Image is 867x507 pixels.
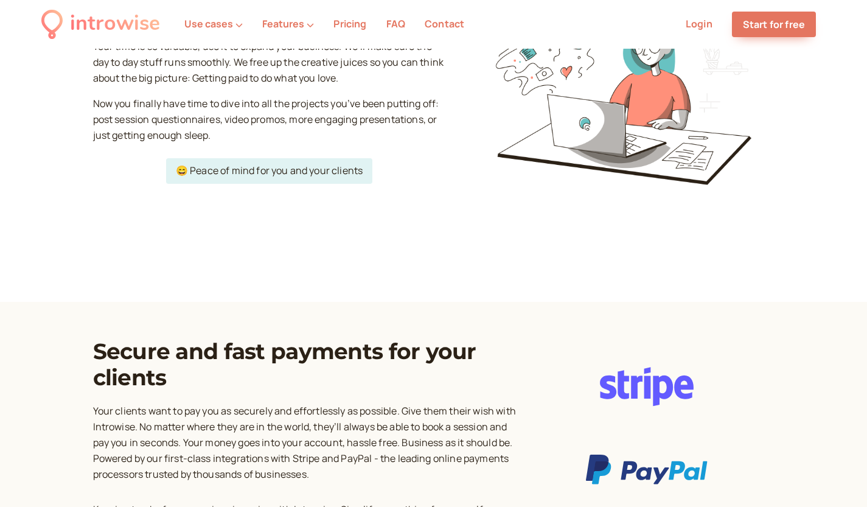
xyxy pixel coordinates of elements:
button: Use cases [184,18,243,29]
p: Now you finally have time to dive into all the projects you’ve been putting off: post session que... [93,96,446,144]
a: FAQ [386,17,405,30]
a: Login [686,17,712,30]
a: Pricing [333,17,366,30]
div: introwise [70,7,160,41]
a: Start for free [732,12,816,37]
a: introwise [41,7,160,41]
button: Features [262,18,314,29]
h2: Secure and fast payments for your clients [93,338,519,391]
iframe: Chat Widget [648,366,867,507]
img: PayPal [586,455,708,487]
img: Stripe [586,358,708,416]
p: Your clients want to pay you as securely and effortlessly as possible. Give them their wish with ... [93,404,519,483]
p: Your time is so valuable, use it to expand your business. We’ll make sure the day to day stuff ru... [93,39,446,86]
a: Contact [425,17,464,30]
